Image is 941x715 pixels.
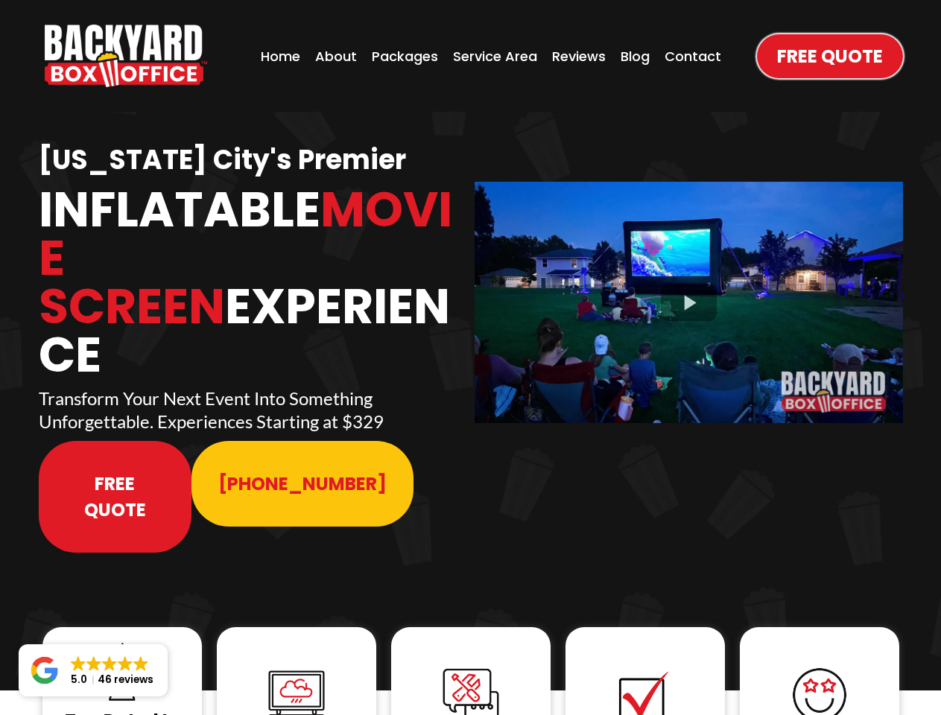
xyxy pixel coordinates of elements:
span: [PHONE_NUMBER] [218,471,387,497]
span: Free Quote [777,43,883,69]
a: Home [256,42,305,71]
a: About [311,42,361,71]
span: Free Quote [66,471,165,523]
a: Free Quote [757,34,903,78]
span: Movie Screen [39,176,452,340]
a: Close GoogleGoogleGoogleGoogleGoogle 5.046 reviews [19,644,168,696]
a: Reviews [548,42,610,71]
a: 913-214-1202 [191,441,414,527]
p: Transform Your Next Event Into Something Unforgettable. Experiences Starting at $329 [39,387,467,433]
h1: Inflatable Experience [39,185,467,379]
h1: [US_STATE] City's Premier [39,143,467,178]
img: Backyard Box Office [45,25,207,87]
a: Service Area [449,42,542,71]
a: Free Quote [39,441,192,553]
a: Contact [660,42,726,71]
a: Blog [616,42,654,71]
a: https://www.backyardboxoffice.com [45,25,207,87]
a: Packages [367,42,443,71]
